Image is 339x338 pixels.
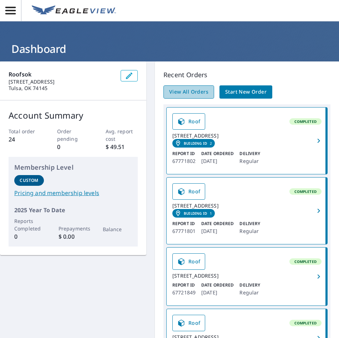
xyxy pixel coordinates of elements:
[172,139,215,148] a: Building ID2
[172,227,196,235] p: 67771801
[167,178,327,244] a: RoofCompleted[STREET_ADDRESS]Building ID1Report ID67771801Date Ordered[DATE]DeliveryRegular
[172,157,196,165] p: 67771802
[201,282,234,288] p: Date Ordered
[172,183,205,200] a: Roof
[172,253,205,270] a: Roof
[172,273,322,279] div: [STREET_ADDRESS]
[9,135,41,144] p: 24
[14,206,132,214] p: 2025 Year To Date
[163,70,330,80] p: Recent Orders
[184,141,207,145] em: Building ID
[239,227,260,235] p: Regular
[14,189,132,197] a: Pricing and membership levels
[239,157,260,165] p: Regular
[290,320,321,325] span: Completed
[177,319,201,327] span: Roof
[184,211,207,215] em: Building ID
[239,288,260,297] p: Regular
[201,288,234,297] p: [DATE]
[172,150,196,157] p: Report ID
[201,220,234,227] p: Date Ordered
[106,143,138,151] p: $ 49.51
[219,85,272,99] a: Start New Order
[27,1,120,20] a: EV Logo
[9,85,115,91] p: Tulsa, OK 74145
[290,119,321,124] span: Completed
[169,88,208,96] span: View All Orders
[177,117,201,126] span: Roof
[9,70,115,79] p: Roofsok
[167,248,327,305] a: RoofCompleted[STREET_ADDRESS]Report ID67721849Date Ordered[DATE]DeliveryRegular
[172,203,322,209] div: [STREET_ADDRESS]
[239,220,260,227] p: Delivery
[14,232,44,241] p: 0
[201,227,234,235] p: [DATE]
[57,128,90,143] p: Order pending
[167,108,327,174] a: RoofCompleted[STREET_ADDRESS]Building ID2Report ID67771802Date Ordered[DATE]DeliveryRegular
[9,128,41,135] p: Total order
[163,85,214,99] a: View All Orders
[172,209,215,218] a: Building ID1
[59,232,88,241] p: $ 0.00
[9,109,138,122] p: Account Summary
[14,217,44,232] p: Reports Completed
[201,157,234,165] p: [DATE]
[177,187,201,196] span: Roof
[239,150,260,157] p: Delivery
[172,288,196,297] p: 67721849
[106,128,138,143] p: Avg. report cost
[172,133,322,139] div: [STREET_ADDRESS]
[57,143,90,151] p: 0
[32,5,116,16] img: EV Logo
[290,189,321,194] span: Completed
[103,225,132,233] p: Balance
[59,225,88,232] p: Prepayments
[172,282,196,288] p: Report ID
[172,315,205,331] a: Roof
[225,88,267,96] span: Start New Order
[172,220,196,227] p: Report ID
[172,113,205,130] a: Roof
[20,177,38,184] p: Custom
[290,259,321,264] span: Completed
[14,163,132,172] p: Membership Level
[239,282,260,288] p: Delivery
[177,257,201,266] span: Roof
[201,150,234,157] p: Date Ordered
[9,41,330,56] h1: Dashboard
[9,79,115,85] p: [STREET_ADDRESS]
